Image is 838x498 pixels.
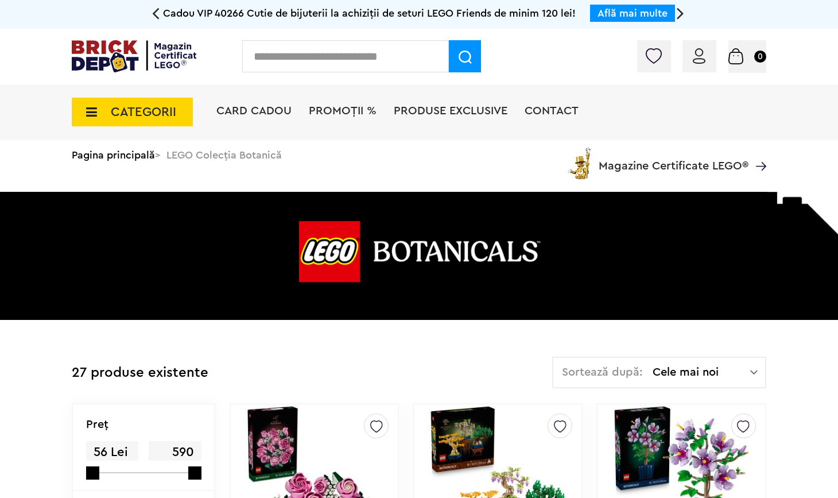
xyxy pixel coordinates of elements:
span: CATEGORII [111,106,176,118]
a: PROMOȚII % [309,105,377,117]
div: 27 produse existente [72,357,208,389]
a: Card Cadou [216,105,292,117]
span: Cadou VIP 40266 Cutie de bijuterii la achiziții de seturi LEGO Friends de minim 120 lei! [163,8,576,18]
p: Preţ [86,419,108,430]
a: Află mai multe [598,8,668,18]
a: Magazine Certificate LEGO® [748,145,766,157]
small: 0 [754,51,766,63]
span: Sortează după: [562,366,643,378]
span: Cele mai noi [653,366,750,378]
span: 590 Lei [149,441,201,479]
a: Contact [525,105,579,117]
span: 56 Lei [86,441,138,464]
span: Magazine Certificate LEGO® [599,145,748,172]
a: Produse exclusive [394,105,507,117]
